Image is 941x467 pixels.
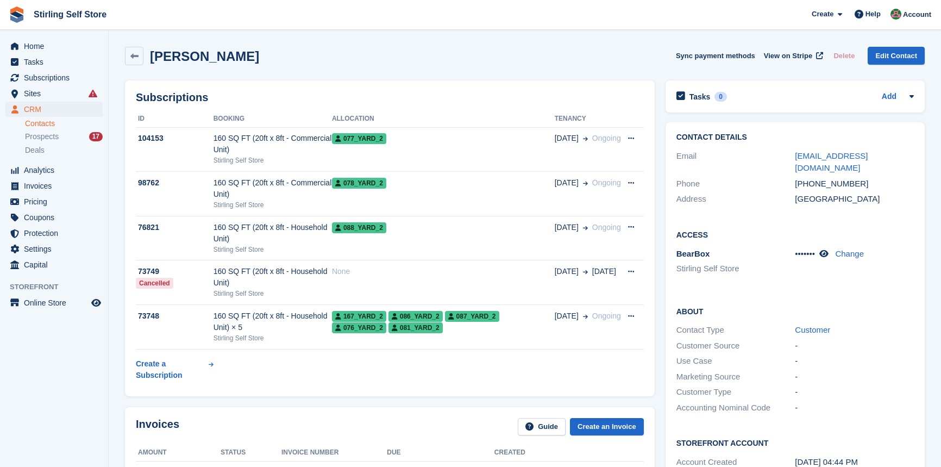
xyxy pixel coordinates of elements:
span: Ongoing [592,223,621,232]
a: View on Stripe [760,47,825,65]
h2: [PERSON_NAME] [150,49,259,64]
div: None [332,266,555,277]
a: Edit Contact [868,47,925,65]
div: 17 [89,132,103,141]
div: 160 SQ FT (20ft x 8ft - Commercial Unit) [214,177,332,200]
span: Deals [25,145,45,155]
span: 167_Yard_2 [332,311,386,322]
th: Booking [214,110,332,128]
a: Stirling Self Store [29,5,111,23]
span: [DATE] [555,310,579,322]
span: 081_Yard_2 [388,322,443,333]
div: 73749 [136,266,214,277]
span: Account [903,9,931,20]
a: menu [5,194,103,209]
div: Contact Type [676,324,795,337]
h2: Tasks [689,92,711,102]
span: Capital [24,257,89,272]
div: Create a Subscription [136,358,206,381]
a: menu [5,178,103,194]
h2: About [676,306,914,316]
i: Smart entry sync failures have occurred [89,89,97,98]
div: 104153 [136,133,214,144]
div: - [795,386,914,398]
img: Lucy [890,9,901,20]
div: 160 SQ FT (20ft x 8ft - Household Unit) [214,222,332,245]
div: Customer Source [676,340,795,352]
div: Stirling Self Store [214,289,332,298]
a: menu [5,54,103,70]
div: - [795,355,914,368]
span: Storefront [10,282,108,292]
div: 160 SQ FT (20ft x 8ft - Commercial Unit) [214,133,332,155]
a: menu [5,102,103,117]
a: Contacts [25,119,103,129]
div: Use Case [676,355,795,368]
th: Tenancy [555,110,621,128]
div: - [795,340,914,352]
div: Stirling Self Store [214,155,332,165]
th: ID [136,110,214,128]
span: 086_Yard_2 [388,311,443,322]
a: menu [5,70,103,85]
a: Prospects 17 [25,131,103,142]
span: 077_Yard_2 [332,133,386,144]
span: BearBox [676,249,710,258]
div: Stirling Self Store [214,200,332,210]
a: Customer [795,325,830,334]
a: Change [835,249,864,258]
div: Email [676,150,795,175]
h2: Storefront Account [676,437,914,448]
span: Tasks [24,54,89,70]
span: Help [865,9,881,20]
th: Allocation [332,110,555,128]
span: Ongoing [592,134,621,142]
span: Invoices [24,178,89,194]
h2: Subscriptions [136,91,644,104]
span: Protection [24,226,89,241]
span: Online Store [24,295,89,310]
h2: Invoices [136,418,179,436]
span: Settings [24,241,89,257]
span: 078_Yard_2 [332,178,386,189]
span: Subscriptions [24,70,89,85]
div: Customer Type [676,386,795,398]
button: Delete [829,47,859,65]
div: Stirling Self Store [214,333,332,343]
h2: Access [676,229,914,240]
th: Created [494,444,602,462]
div: Accounting Nominal Code [676,402,795,414]
a: Create an Invoice [570,418,644,436]
div: Cancelled [136,278,173,289]
span: Ongoing [592,312,621,320]
a: menu [5,210,103,225]
th: Amount [136,444,221,462]
div: Phone [676,178,795,190]
span: Ongoing [592,178,621,187]
a: menu [5,257,103,272]
span: [DATE] [555,222,579,233]
span: Analytics [24,163,89,178]
li: Stirling Self Store [676,263,795,275]
span: 087_Yard_2 [445,311,499,322]
img: stora-icon-8386f47178a22dfd0bd8f6a31ec36ba5ce8667c1dd55bd0f319d3a0aa187defe.svg [9,7,25,23]
a: Create a Subscription [136,354,214,385]
div: 160 SQ FT (20ft x 8ft - Household Unit) [214,266,332,289]
a: Add [882,91,896,103]
span: Pricing [24,194,89,209]
th: Due [387,444,494,462]
div: 98762 [136,177,214,189]
span: 088_Yard_2 [332,222,386,233]
div: [GEOGRAPHIC_DATA] [795,193,914,206]
div: 160 SQ FT (20ft x 8ft - Household Unit) × 5 [214,310,332,333]
div: 0 [714,92,727,102]
a: [EMAIL_ADDRESS][DOMAIN_NAME] [795,151,868,173]
span: CRM [24,102,89,117]
span: Create [812,9,833,20]
span: ••••••• [795,249,815,258]
a: menu [5,86,103,101]
h2: Contact Details [676,133,914,142]
th: Invoice number [281,444,387,462]
div: - [795,402,914,414]
a: Preview store [90,296,103,309]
